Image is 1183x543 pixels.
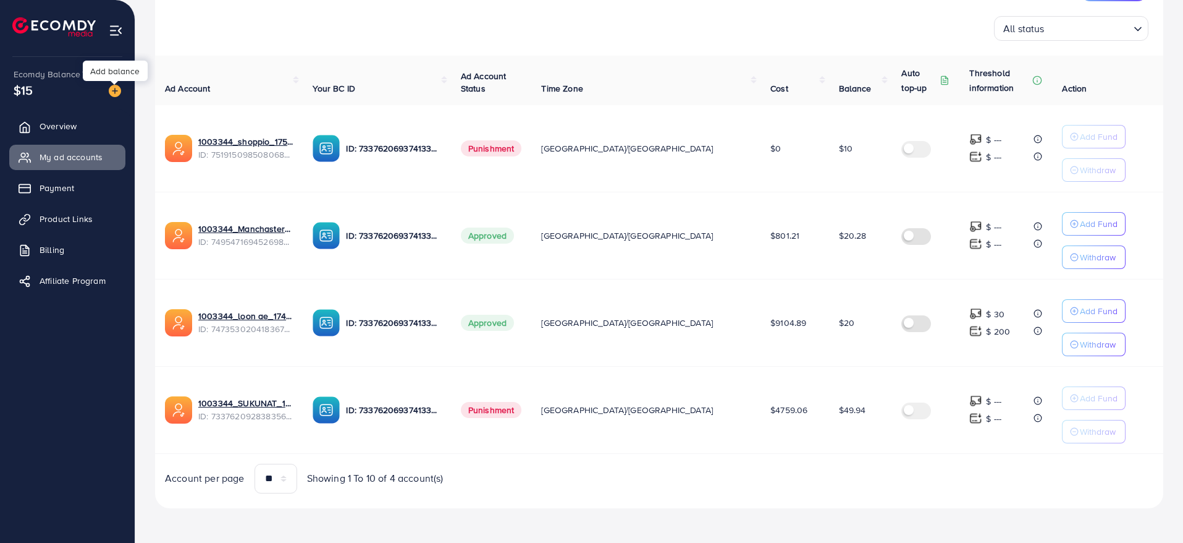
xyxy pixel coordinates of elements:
[986,132,1001,147] p: $ ---
[198,323,293,335] span: ID: 7473530204183674896
[9,268,125,293] a: Affiliate Program
[541,317,713,329] span: [GEOGRAPHIC_DATA]/[GEOGRAPHIC_DATA]
[461,140,522,156] span: Punishment
[461,402,522,418] span: Punishment
[9,145,125,169] a: My ad accounts
[198,410,293,422] span: ID: 7337620928383565826
[969,66,1030,95] p: Threshold information
[109,85,121,97] img: image
[198,397,293,422] div: <span class='underline'>1003344_SUKUNAT_1708423019062</span></br>7337620928383565826
[1080,391,1118,406] p: Add Fund
[839,82,872,95] span: Balance
[1062,420,1126,443] button: Withdraw
[165,135,192,162] img: ic-ads-acc.e4c84228.svg
[198,148,293,161] span: ID: 7519150985080684551
[198,236,293,248] span: ID: 7495471694526988304
[198,310,293,335] div: <span class='underline'>1003344_loon ae_1740066863007</span></br>7473530204183674896
[770,317,806,329] span: $9104.89
[541,229,713,242] span: [GEOGRAPHIC_DATA]/[GEOGRAPHIC_DATA]
[1062,125,1126,148] button: Add Fund
[839,317,854,329] span: $20
[1062,212,1126,236] button: Add Fund
[40,213,93,225] span: Product Links
[839,404,866,416] span: $49.94
[346,141,440,156] p: ID: 7337620693741338625
[1080,163,1116,177] p: Withdraw
[986,324,1010,339] p: $ 200
[9,237,125,262] a: Billing
[165,396,192,424] img: ic-ads-acc.e4c84228.svg
[770,404,807,416] span: $4759.06
[198,135,293,148] a: 1003344_shoppio_1750688962312
[986,411,1001,426] p: $ ---
[986,394,1001,409] p: $ ---
[9,176,125,200] a: Payment
[165,471,245,485] span: Account per page
[346,315,440,330] p: ID: 7337620693741338625
[969,133,982,146] img: top-up amount
[313,309,340,336] img: ic-ba-acc.ded83a64.svg
[1080,424,1116,439] p: Withdraw
[1062,333,1126,356] button: Withdraw
[313,222,340,249] img: ic-ba-acc.ded83a64.svg
[198,310,293,322] a: 1003344_loon ae_1740066863007
[986,237,1001,252] p: $ ---
[40,151,103,163] span: My ad accounts
[969,307,982,320] img: top-up amount
[770,229,799,242] span: $801.21
[1080,250,1116,265] p: Withdraw
[1080,337,1116,352] p: Withdraw
[969,220,982,233] img: top-up amount
[1062,82,1087,95] span: Action
[994,16,1148,41] div: Search for option
[40,275,106,287] span: Affiliate Program
[313,82,355,95] span: Your BC ID
[1080,304,1118,319] p: Add Fund
[461,228,514,244] span: Approved
[1062,387,1126,410] button: Add Fund
[839,142,853,155] span: $10
[969,237,982,250] img: top-up amount
[198,397,293,409] a: 1003344_SUKUNAT_1708423019062
[461,315,514,331] span: Approved
[461,70,507,95] span: Ad Account Status
[986,220,1001,234] p: $ ---
[14,81,33,99] span: $15
[1062,246,1126,269] button: Withdraw
[40,182,74,194] span: Payment
[969,150,982,163] img: top-up amount
[9,207,125,231] a: Product Links
[313,135,340,162] img: ic-ba-acc.ded83a64.svg
[198,223,293,248] div: <span class='underline'>1003344_Manchaster_1745175503024</span></br>7495471694526988304
[1080,129,1118,144] p: Add Fund
[40,120,77,132] span: Overview
[1130,487,1174,534] iframe: Chat
[14,68,80,80] span: Ecomdy Balance
[969,325,982,338] img: top-up amount
[541,82,583,95] span: Time Zone
[9,114,125,139] a: Overview
[1062,299,1126,323] button: Add Fund
[198,223,293,235] a: 1003344_Manchaster_1745175503024
[83,61,148,81] div: Add balance
[1001,20,1047,38] span: All status
[40,244,64,256] span: Billing
[109,24,123,38] img: menu
[986,150,1001,165] p: $ ---
[307,471,444,485] span: Showing 1 To 10 of 4 account(s)
[541,404,713,416] span: [GEOGRAPHIC_DATA]/[GEOGRAPHIC_DATA]
[986,307,1004,322] p: $ 30
[165,82,211,95] span: Ad Account
[346,403,440,417] p: ID: 7337620693741338625
[839,229,867,242] span: $20.28
[12,17,96,36] img: logo
[770,142,781,155] span: $0
[969,412,982,425] img: top-up amount
[770,82,788,95] span: Cost
[541,142,713,155] span: [GEOGRAPHIC_DATA]/[GEOGRAPHIC_DATA]
[901,66,937,95] p: Auto top-up
[1062,158,1126,182] button: Withdraw
[1080,216,1118,231] p: Add Fund
[969,395,982,408] img: top-up amount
